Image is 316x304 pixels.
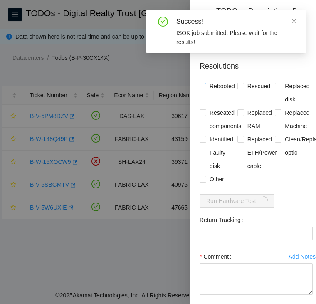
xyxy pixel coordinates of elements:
[288,250,316,263] button: Add Notes
[200,54,313,72] p: Resolutions
[200,227,313,240] input: Return Tracking
[176,17,296,27] div: Success!
[158,17,168,27] span: check-circle
[206,106,244,133] span: Reseated components
[244,133,281,173] span: Replaced ETH/Power cable
[206,133,237,173] span: Identified Faulty disk
[206,79,238,93] span: Rebooted
[200,213,247,227] label: Return Tracking
[244,106,275,133] span: Replaced RAM
[281,79,313,106] span: Replaced disk
[289,254,316,260] div: Add Notes
[176,28,296,47] div: ISOK job submitted. Please wait for the results!
[200,263,313,295] textarea: Comment
[206,173,227,186] span: Other
[291,18,297,24] span: close
[200,194,274,208] button: Run Hardware Testloading
[200,250,235,263] label: Comment
[281,106,313,133] span: Replaced Machine
[216,7,306,29] div: TODOs - Description - B-V-5PM8DZV
[244,79,274,93] span: Rescued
